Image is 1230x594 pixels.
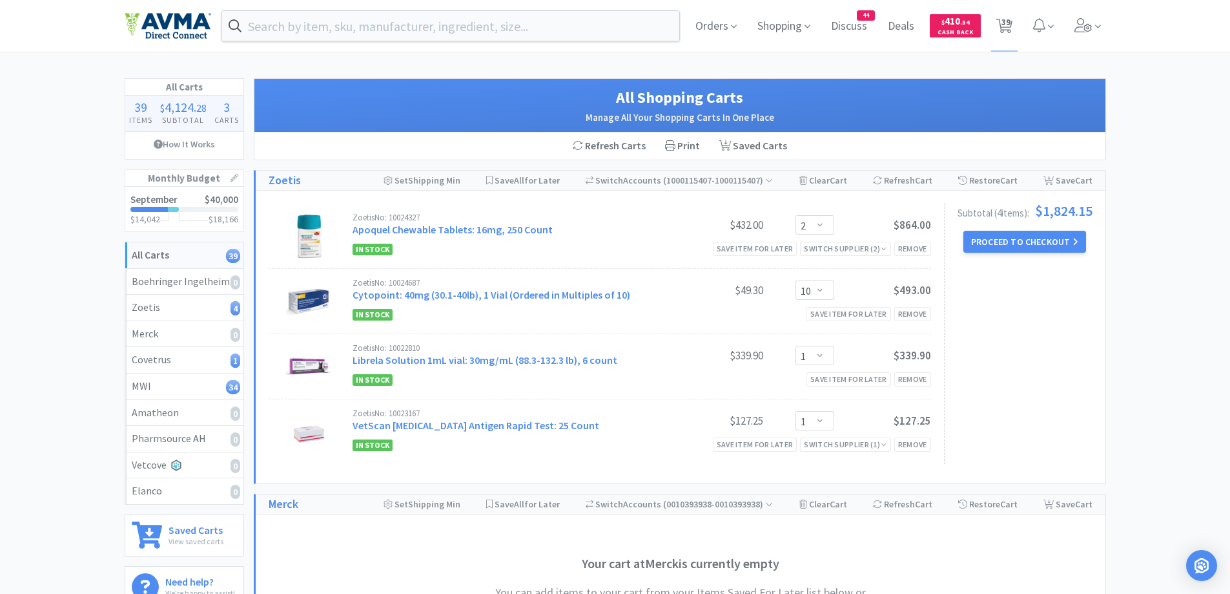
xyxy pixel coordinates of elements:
[894,414,931,428] span: $127.25
[226,380,240,394] i: 34
[873,494,932,514] div: Refresh
[1043,171,1092,190] div: Save
[1186,550,1217,581] div: Open Intercom Messenger
[915,175,932,186] span: Cart
[231,459,240,473] i: 0
[223,99,230,115] span: 3
[960,18,970,27] span: . 54
[125,514,244,557] a: Saved CartsView saved carts
[165,99,194,115] span: 4,124
[125,400,243,427] a: Amatheon0
[666,217,763,233] div: $432.00
[514,498,524,510] span: All
[125,187,243,231] a: September$40,000$14,042$18,166
[514,175,524,186] span: All
[958,204,1092,218] div: Subtotal ( 4 item s ):
[563,133,655,160] div: Refresh Carts
[353,279,666,287] div: Zoetis No: 10024687
[125,269,243,295] a: Boehringer Ingelheim0
[353,288,630,301] a: Cytopoint: 40mg (30.1-40lb), 1 Vial (Ordered in Multiples of 10)
[595,175,623,186] span: Switch
[666,348,763,363] div: $339.90
[165,573,235,587] h6: Need help?
[353,223,553,236] a: Apoquel Chewable Tablets: 16mg, 250 Count
[125,170,243,187] h1: Monthly Budget
[286,344,331,389] img: 5fc0bacdf7044390bfa1595b82cb9775_593236.jpeg
[269,171,301,190] a: Zoetis
[958,171,1018,190] div: Restore
[169,522,223,535] h6: Saved Carts
[991,22,1018,34] a: 39
[132,405,237,421] div: Amatheon
[395,498,408,510] span: Set
[125,452,243,479] a: Vetcove0
[132,483,237,500] div: Elanco
[222,11,680,41] input: Search by item, sku, manufacturer, ingredient, size...
[267,85,1092,110] h1: All Shopping Carts
[894,242,931,255] div: Remove
[132,326,237,343] div: Merck
[666,282,763,298] div: $49.30
[130,213,160,225] span: $14,042
[209,215,238,224] h3: $
[713,438,797,451] div: Save item for later
[125,478,243,504] a: Elanco0
[353,409,666,418] div: Zoetis No: 10023167
[894,283,931,297] span: $493.00
[125,347,243,374] a: Covetrus1
[804,438,887,451] div: Switch Supplier ( 1 )
[125,114,156,126] h4: Items
[930,8,981,43] a: $410.54Cash Back
[125,321,243,348] a: Merck0
[894,218,931,232] span: $864.00
[169,535,223,547] p: View saved carts
[857,11,874,20] span: 44
[353,374,393,386] span: In Stock
[595,498,623,510] span: Switch
[231,301,240,315] i: 4
[713,242,797,255] div: Save item for later
[125,374,243,400] a: MWI34
[226,249,240,263] i: 39
[132,352,237,368] div: Covetrus
[205,193,238,206] span: $40,000
[286,213,331,259] img: fc146469712d45738f4d6797b6cd308c_598477.png
[1000,498,1018,510] span: Cart
[655,133,710,160] div: Print
[132,457,237,474] div: Vetcove
[125,12,211,39] img: e4e33dab9f054f5782a47901c742baa9_102.png
[710,133,797,160] a: Saved Carts
[894,348,931,363] span: $339.90
[132,299,237,316] div: Zoetis
[130,195,178,204] h2: September
[353,419,599,432] a: VetScan [MEDICAL_DATA] Antigen Rapid Test: 25 Count
[132,248,169,261] strong: All Carts
[231,328,240,342] i: 0
[1043,494,1092,514] div: Save
[894,307,931,321] div: Remove
[806,307,891,321] div: Save item for later
[160,101,165,114] span: $
[269,495,298,514] a: Merck
[125,295,243,321] a: Zoetis4
[661,498,773,510] span: ( 0010393938-0010393938 )
[132,430,237,447] div: Pharmsource AH
[125,426,243,452] a: Pharmsource AH0
[196,101,207,114] span: 28
[286,409,331,454] img: b2ce0cb8cca24ad0a6d4800ea5ad41e6_369043.jpeg
[495,498,560,510] span: Save for Later
[894,438,931,451] div: Remove
[132,378,237,395] div: MWI
[873,171,932,190] div: Refresh
[963,231,1086,253] button: Proceed to Checkout
[804,242,887,255] div: Switch Supplier ( 2 )
[353,344,666,352] div: Zoetis No: 10022810
[210,114,243,126] h4: Carts
[799,494,847,514] div: Clear
[941,15,970,27] span: 410
[231,275,240,290] i: 0
[231,432,240,447] i: 0
[826,21,872,32] a: Discuss44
